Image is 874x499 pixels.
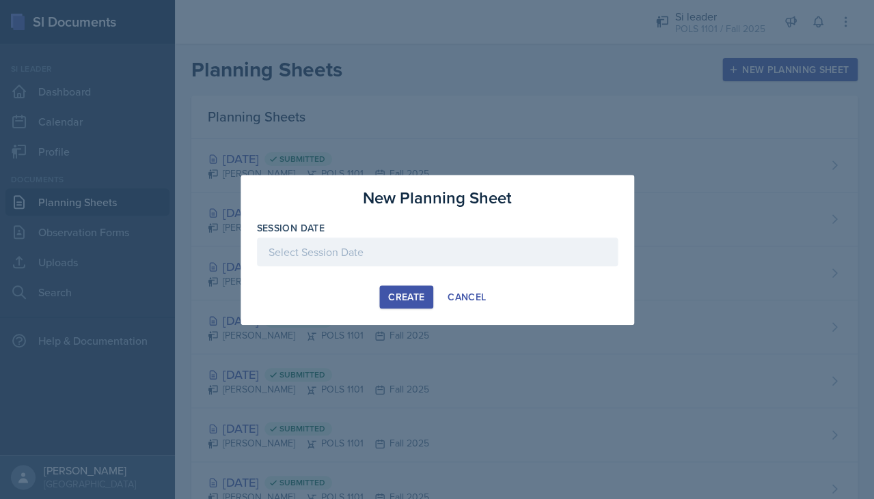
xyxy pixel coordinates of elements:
[448,291,486,302] div: Cancel
[363,186,512,210] h3: New Planning Sheet
[379,285,433,309] button: Create
[257,221,325,235] label: Session Date
[439,285,495,309] button: Cancel
[388,291,424,302] div: Create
